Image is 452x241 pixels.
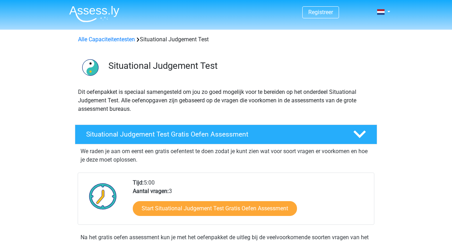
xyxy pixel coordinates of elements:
[133,188,169,194] b: Aantal vragen:
[69,6,119,22] img: Assessly
[78,88,374,113] p: Dit oefenpakket is speciaal samengesteld om jou zo goed mogelijk voor te bereiden op het onderdee...
[133,179,144,186] b: Tijd:
[75,52,105,82] img: situational judgement test
[75,35,377,44] div: Situational Judgement Test
[85,179,121,214] img: Klok
[133,201,297,216] a: Start Situational Judgement Test Gratis Oefen Assessment
[86,130,342,138] h4: Situational Judgement Test Gratis Oefen Assessment
[308,9,333,16] a: Registreer
[78,36,135,43] a: Alle Capaciteitentesten
[81,147,371,164] p: We raden je aan om eerst een gratis oefentest te doen zodat je kunt zien wat voor soort vragen er...
[108,60,371,71] h3: Situational Judgement Test
[127,179,374,224] div: 5:00 3
[72,125,380,144] a: Situational Judgement Test Gratis Oefen Assessment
